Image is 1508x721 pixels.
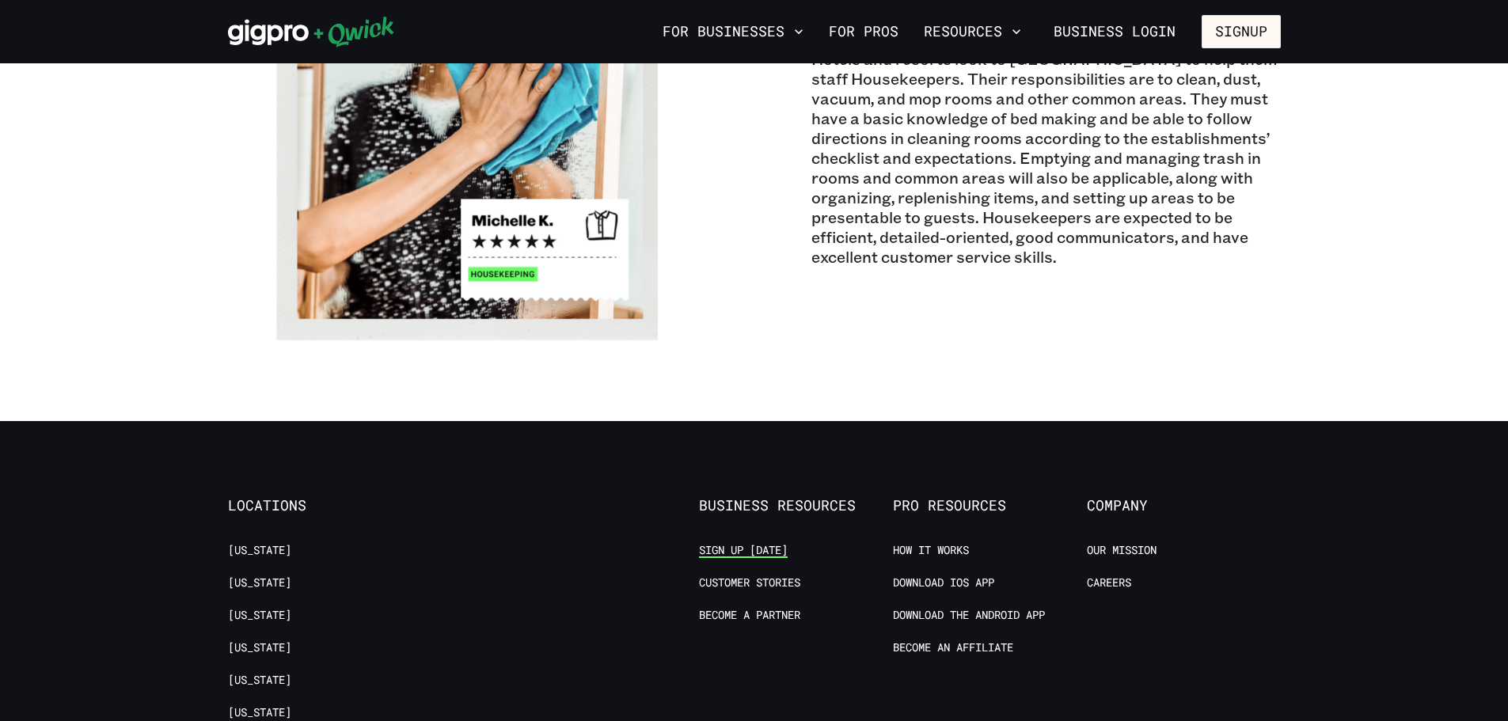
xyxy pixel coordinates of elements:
[699,543,788,558] a: Sign up [DATE]
[228,608,291,623] a: [US_STATE]
[1087,543,1157,558] a: Our Mission
[228,543,291,558] a: [US_STATE]
[228,497,422,514] span: Locations
[1087,497,1281,514] span: Company
[893,640,1013,655] a: Become an Affiliate
[228,640,291,655] a: [US_STATE]
[699,608,800,623] a: Become a Partner
[228,705,291,720] a: [US_STATE]
[1040,15,1189,48] a: Business Login
[656,18,810,45] button: For Businesses
[811,49,1281,267] p: Hotels and resorts look to [GEOGRAPHIC_DATA] to help them staff Housekeepers. Their responsibilit...
[699,575,800,590] a: Customer stories
[893,608,1045,623] a: Download the Android App
[893,497,1087,514] span: Pro Resources
[228,575,291,590] a: [US_STATE]
[1202,15,1281,48] button: Signup
[893,575,994,590] a: Download IOS App
[893,543,969,558] a: How it Works
[699,497,893,514] span: Business Resources
[1087,575,1131,590] a: Careers
[228,673,291,688] a: [US_STATE]
[822,18,905,45] a: For Pros
[917,18,1027,45] button: Resources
